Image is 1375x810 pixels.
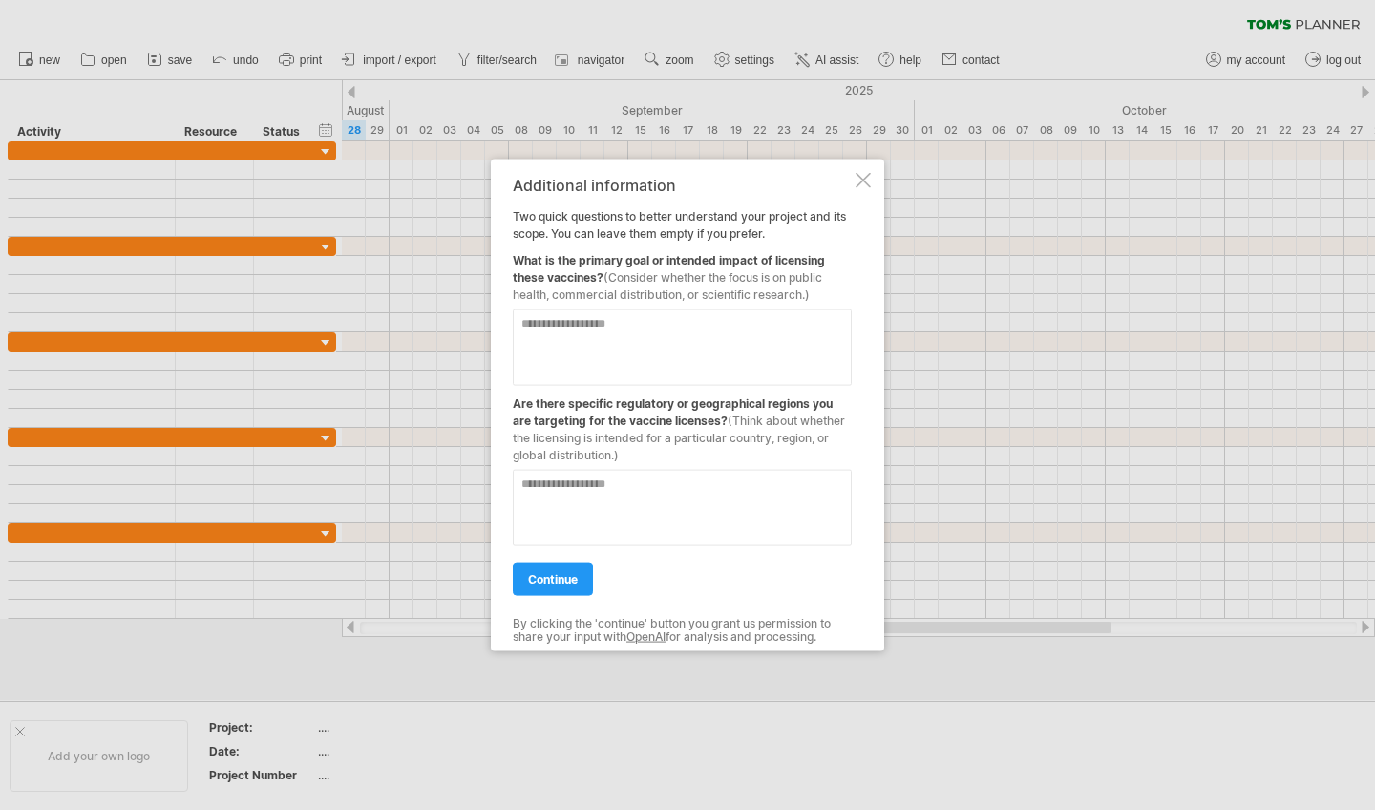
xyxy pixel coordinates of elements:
[513,386,852,464] div: Are there specific regulatory or geographical regions you are targeting for the vaccine licenses?
[513,243,852,304] div: What is the primary goal or intended impact of licensing these vaccines?
[513,270,822,302] span: (Consider whether the focus is on public health, commercial distribution, or scientific research.)
[513,563,593,596] a: continue
[513,617,852,645] div: By clicking the 'continue' button you grant us permission to share your input with for analysis a...
[528,572,578,586] span: continue
[513,414,845,462] span: (Think about whether the licensing is intended for a particular country, region, or global distri...
[513,177,852,194] div: Additional information
[513,177,852,634] div: Two quick questions to better understand your project and its scope. You can leave them empty if ...
[626,629,666,644] a: OpenAI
